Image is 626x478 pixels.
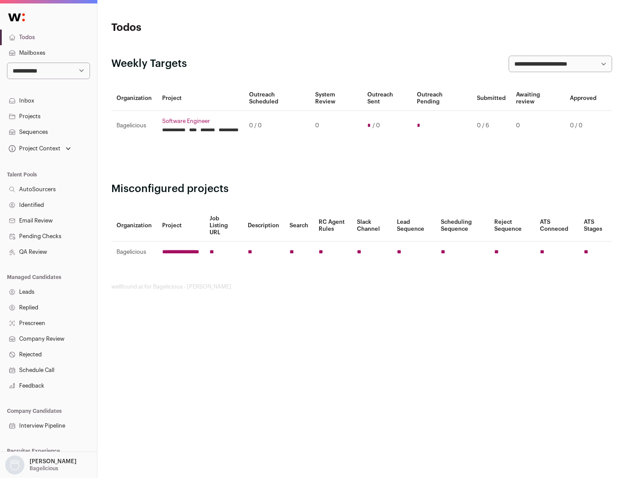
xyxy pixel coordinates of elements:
[310,111,362,141] td: 0
[157,210,204,242] th: Project
[30,458,77,465] p: [PERSON_NAME]
[412,86,471,111] th: Outreach Pending
[565,111,602,141] td: 0 / 0
[535,210,578,242] th: ATS Conneced
[111,21,278,35] h1: Todos
[511,111,565,141] td: 0
[284,210,313,242] th: Search
[436,210,489,242] th: Scheduling Sequence
[3,455,78,475] button: Open dropdown
[111,182,612,196] h2: Misconfigured projects
[111,242,157,263] td: Bagelicious
[7,145,60,152] div: Project Context
[511,86,565,111] th: Awaiting review
[579,210,612,242] th: ATS Stages
[30,465,58,472] p: Bagelicious
[565,86,602,111] th: Approved
[392,210,436,242] th: Lead Sequence
[472,111,511,141] td: 0 / 6
[310,86,362,111] th: System Review
[111,86,157,111] th: Organization
[489,210,535,242] th: Reject Sequence
[204,210,243,242] th: Job Listing URL
[244,86,310,111] th: Outreach Scheduled
[472,86,511,111] th: Submitted
[157,86,244,111] th: Project
[352,210,392,242] th: Slack Channel
[111,283,612,290] footer: wellfound:ai for Bagelicious - [PERSON_NAME]
[3,9,30,26] img: Wellfound
[162,118,239,125] a: Software Engineer
[313,210,351,242] th: RC Agent Rules
[7,143,73,155] button: Open dropdown
[5,455,24,475] img: nopic.png
[111,111,157,141] td: Bagelicious
[244,111,310,141] td: 0 / 0
[373,122,380,129] span: / 0
[362,86,412,111] th: Outreach Sent
[111,57,187,71] h2: Weekly Targets
[111,210,157,242] th: Organization
[243,210,284,242] th: Description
